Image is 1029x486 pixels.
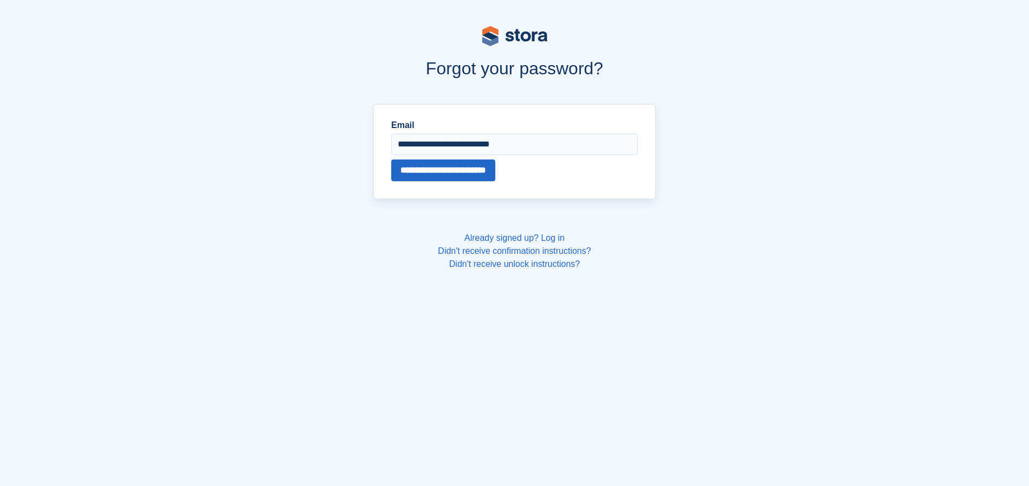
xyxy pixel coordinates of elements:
[482,26,547,46] img: stora-logo-53a41332b3708ae10de48c4981b4e9114cc0af31d8433b30ea865607fb682f29.svg
[449,259,580,268] a: Didn't receive unlock instructions?
[464,233,565,242] a: Already signed up? Log in
[167,59,863,78] h1: Forgot your password?
[438,246,591,255] a: Didn't receive confirmation instructions?
[391,119,638,132] label: Email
